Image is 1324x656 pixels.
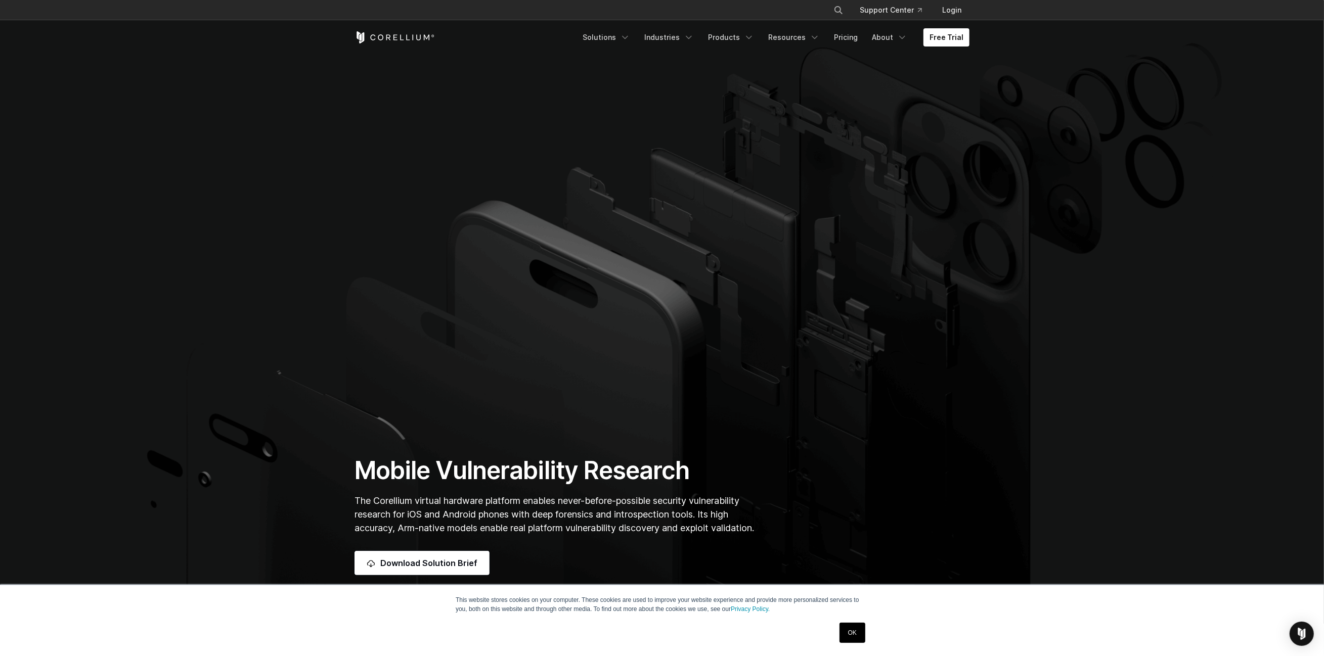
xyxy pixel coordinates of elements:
a: Industries [638,28,700,46]
a: Pricing [828,28,864,46]
a: Login [934,1,969,19]
div: Open Intercom Messenger [1290,622,1314,646]
button: Search [829,1,848,19]
h1: Mobile Vulnerability Research [355,455,758,486]
p: This website stores cookies on your computer. These cookies are used to improve your website expe... [456,595,868,614]
a: Resources [762,28,826,46]
a: Free Trial [923,28,969,46]
a: OK [840,623,865,643]
a: Corellium Home [355,31,435,43]
a: Support Center [852,1,930,19]
a: About [866,28,913,46]
span: Download Solution Brief [380,557,477,569]
a: Solutions [577,28,636,46]
div: Navigation Menu [577,28,969,46]
a: Products [702,28,760,46]
div: Navigation Menu [821,1,969,19]
a: Download Solution Brief [355,551,490,575]
span: The Corellium virtual hardware platform enables never-before-possible security vulnerability rese... [355,495,754,533]
a: Privacy Policy. [731,605,770,613]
